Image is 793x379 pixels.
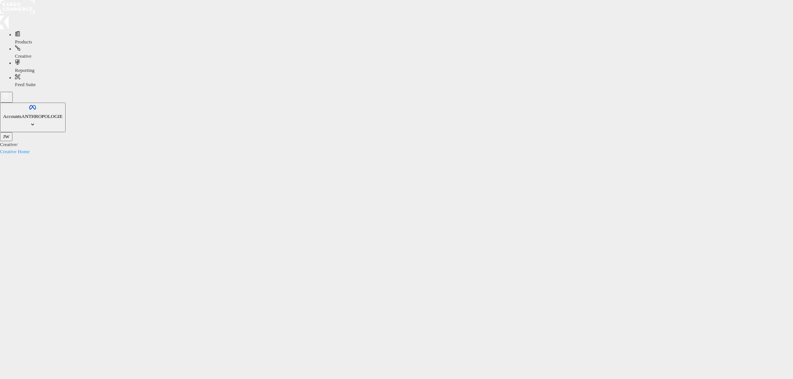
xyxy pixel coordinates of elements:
span: / [16,142,18,147]
span: Reporting [15,67,34,73]
span: ANTHROPOLOGIE [21,113,63,119]
span: Feed Suite [15,82,36,87]
span: Accounts [3,113,21,119]
span: Products [15,39,32,45]
span: JW [3,134,9,139]
span: Creative [15,53,31,59]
